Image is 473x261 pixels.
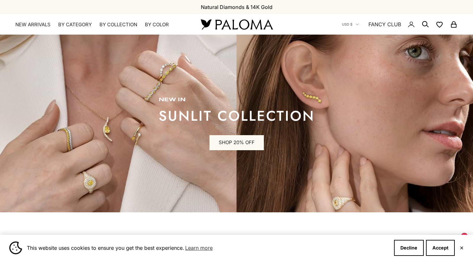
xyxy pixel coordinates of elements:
a: SHOP 20% OFF [209,135,264,151]
summary: By Color [145,21,169,28]
button: Accept [426,240,455,256]
p: new in [159,97,315,103]
p: sunlit collection [159,110,315,122]
button: Decline [394,240,424,256]
span: USD $ [342,21,352,27]
nav: Secondary navigation [342,14,458,35]
p: Natural Diamonds & 14K Gold [201,3,272,11]
nav: Primary navigation [15,21,185,28]
img: Cookie banner [9,241,22,254]
button: USD $ [342,21,359,27]
a: FANCY CLUB [368,20,401,29]
summary: By Collection [99,21,137,28]
a: Learn more [184,243,214,253]
a: NEW ARRIVALS [15,21,51,28]
button: Close [460,246,464,250]
span: This website uses cookies to ensure you get the best experience. [27,243,389,253]
summary: By Category [58,21,92,28]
